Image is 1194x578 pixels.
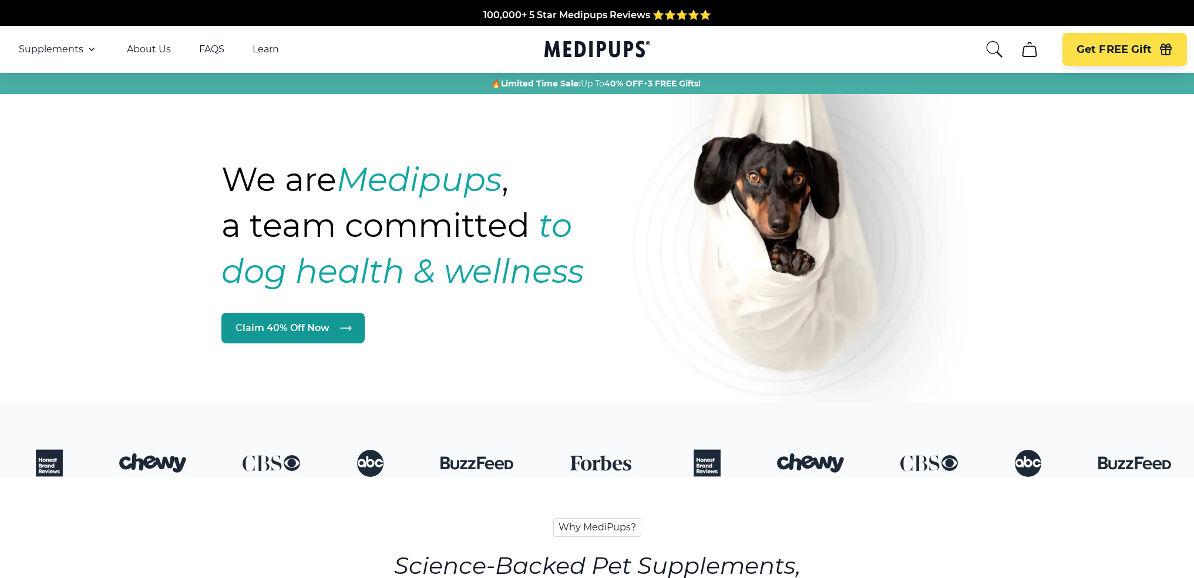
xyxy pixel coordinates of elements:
[19,44,83,55] span: Supplements
[553,518,641,537] span: Why MediPups?
[483,9,711,21] span: 100,000+ 5 Star Medipups Reviews ⭐️⭐️⭐️⭐️⭐️
[19,42,99,56] button: Supplements
[253,44,279,55] a: Learn
[221,156,651,294] h1: We are , a team committed
[127,44,171,55] a: About Us
[633,16,985,447] img: Natural dog supplements for joint and coat health
[1062,33,1187,66] button: Get FREE Gift
[985,40,1004,59] button: search
[1015,35,1044,64] button: cart
[491,78,701,89] span: 🔥 Up To +
[544,38,650,62] a: Medipups
[337,159,502,199] strong: Medipups
[221,313,365,343] a: Claim 40% Off Now
[199,44,224,55] a: FAQS
[1077,43,1152,56] span: Get FREE Gift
